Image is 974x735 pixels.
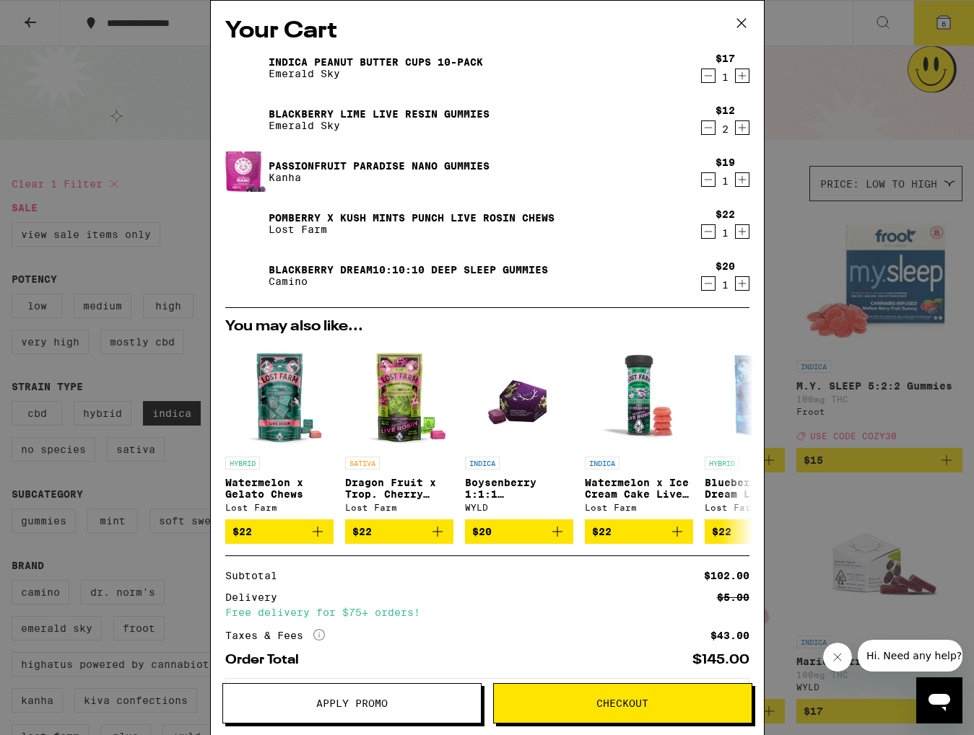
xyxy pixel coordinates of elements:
[716,105,735,116] div: $12
[716,175,735,187] div: 1
[225,320,749,334] h2: You may also like...
[345,477,453,500] p: Dragon Fruit x Trop. Cherry Live Rosin Chews
[704,571,749,581] div: $102.00
[225,255,266,296] img: Blackberry Dream10:10:10 Deep Sleep Gummies
[716,227,735,239] div: 1
[472,526,492,537] span: $20
[735,276,749,291] button: Increment
[735,224,749,239] button: Increment
[480,341,557,449] img: WYLD - Boysenberry 1:1:1 THC:CBD:CBN Gummies
[232,526,252,537] span: $22
[465,341,573,519] a: Open page for Boysenberry 1:1:1 THC:CBD:CBN Gummies from WYLD
[269,160,490,172] a: Passionfruit Paradise Nano Gummies
[705,503,813,512] div: Lost Farm
[823,643,852,672] iframe: Close message
[345,503,453,512] div: Lost Farm
[716,260,735,272] div: $20
[585,477,693,500] p: Watermelon x Ice Cream Cake Live Rosin Gummies
[352,526,372,537] span: $22
[585,503,693,512] div: Lost Farm
[701,120,716,135] button: Decrement
[701,224,716,239] button: Decrement
[493,683,752,723] button: Checkout
[269,120,490,131] p: Emerald Sky
[345,519,453,544] button: Add to bag
[705,341,813,519] a: Open page for Blueberry x Blue Dream Live Resin Chews from Lost Farm
[705,519,813,544] button: Add to bag
[585,341,693,449] img: Lost Farm - Watermelon x Ice Cream Cake Live Rosin Gummies
[858,640,962,672] iframe: Message from company
[345,341,453,519] a: Open page for Dragon Fruit x Trop. Cherry Live Rosin Chews from Lost Farm
[269,224,555,235] p: Lost Farm
[269,276,548,287] p: Camino
[269,56,483,68] a: Indica Peanut Butter Cups 10-Pack
[225,150,266,193] img: Passionfruit Paradise Nano Gummies
[735,120,749,135] button: Increment
[225,477,334,500] p: Watermelon x Gelato Chews
[735,69,749,83] button: Increment
[269,212,555,224] a: Pomberry x Kush Mints Punch Live Rosin Chews
[585,457,619,470] p: INDICA
[717,592,749,602] div: $5.00
[692,653,749,666] div: $145.00
[345,457,380,470] p: SATIVA
[316,698,388,708] span: Apply Promo
[585,519,693,544] button: Add to bag
[225,519,334,544] button: Add to bag
[705,341,813,449] img: Lost Farm - Blueberry x Blue Dream Live Resin Chews
[585,341,693,519] a: Open page for Watermelon x Ice Cream Cake Live Rosin Gummies from Lost Farm
[465,503,573,512] div: WYLD
[225,100,266,140] img: Blackberry Lime Live Resin Gummies
[269,172,490,183] p: Kanha
[716,71,735,83] div: 1
[225,607,749,617] div: Free delivery for $75+ orders!
[225,503,334,512] div: Lost Farm
[225,15,749,48] h2: Your Cart
[225,571,287,581] div: Subtotal
[269,108,490,120] a: Blackberry Lime Live Resin Gummies
[716,279,735,291] div: 1
[225,203,266,244] img: Pomberry x Kush Mints Punch Live Rosin Chews
[225,653,309,666] div: Order Total
[716,53,735,64] div: $17
[701,276,716,291] button: Decrement
[225,592,287,602] div: Delivery
[465,457,500,470] p: INDICA
[225,48,266,88] img: Indica Peanut Butter Cups 10-Pack
[716,157,735,168] div: $19
[592,526,612,537] span: $22
[269,68,483,79] p: Emerald Sky
[716,123,735,135] div: 2
[716,208,735,220] div: $22
[735,172,749,187] button: Increment
[705,457,739,470] p: HYBRID
[465,519,573,544] button: Add to bag
[222,683,482,723] button: Apply Promo
[225,457,260,470] p: HYBRID
[225,629,325,642] div: Taxes & Fees
[596,698,648,708] span: Checkout
[705,477,813,500] p: Blueberry x Blue Dream Live Resin Chews
[225,341,334,449] img: Lost Farm - Watermelon x Gelato Chews
[269,264,548,276] a: Blackberry Dream10:10:10 Deep Sleep Gummies
[710,630,749,641] div: $43.00
[916,677,962,723] iframe: Button to launch messaging window
[701,172,716,187] button: Decrement
[701,69,716,83] button: Decrement
[345,341,453,449] img: Lost Farm - Dragon Fruit x Trop. Cherry Live Rosin Chews
[712,526,731,537] span: $22
[225,341,334,519] a: Open page for Watermelon x Gelato Chews from Lost Farm
[465,477,573,500] p: Boysenberry 1:1:1 THC:CBD:CBN Gummies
